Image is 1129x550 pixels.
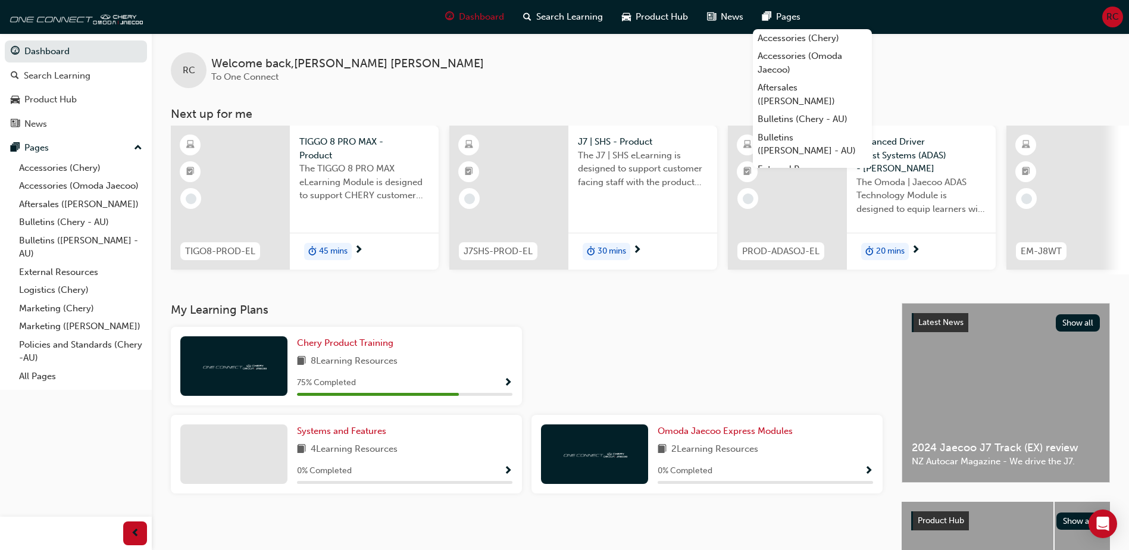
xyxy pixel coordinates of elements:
[902,303,1110,483] a: Latest NewsShow all2024 Jaecoo J7 Track (EX) reviewNZ Autocar Magazine - We drive the J7.
[436,5,514,29] a: guage-iconDashboard
[24,117,47,131] div: News
[536,10,603,24] span: Search Learning
[186,137,195,153] span: learningResourceType_ELEARNING-icon
[864,466,873,477] span: Show Progress
[354,245,363,256] span: next-icon
[5,113,147,135] a: News
[912,441,1100,455] span: 2024 Jaecoo J7 Track (EX) review
[612,5,698,29] a: car-iconProduct Hub
[671,442,758,457] span: 2 Learning Resources
[658,424,798,438] a: Omoda Jaecoo Express Modules
[762,10,771,24] span: pages-icon
[578,149,708,189] span: The J7 | SHS eLearning is designed to support customer facing staff with the product and sales in...
[911,511,1100,530] a: Product HubShow all
[171,303,883,317] h3: My Learning Plans
[1022,164,1030,180] span: booktick-icon
[5,137,147,159] button: Pages
[464,245,533,258] span: J7SHS-PROD-EL
[297,354,306,369] span: book-icon
[864,464,873,479] button: Show Progress
[465,137,473,153] span: learningResourceType_ELEARNING-icon
[753,29,872,48] a: Accessories (Chery)
[753,79,872,110] a: Aftersales ([PERSON_NAME])
[5,65,147,87] a: Search Learning
[311,354,398,369] span: 8 Learning Resources
[578,135,708,149] span: J7 | SHS - Product
[636,10,688,24] span: Product Hub
[1106,10,1119,24] span: RC
[297,336,398,350] a: Chery Product Training
[598,245,626,258] span: 30 mins
[319,245,348,258] span: 45 mins
[297,442,306,457] span: book-icon
[658,464,712,478] span: 0 % Completed
[14,177,147,195] a: Accessories (Omoda Jaecoo)
[14,195,147,214] a: Aftersales ([PERSON_NAME])
[299,162,429,202] span: The TIGGO 8 PRO MAX eLearning Module is designed to support CHERY customer facing staff with the ...
[14,317,147,336] a: Marketing ([PERSON_NAME])
[503,378,512,389] span: Show Progress
[134,140,142,156] span: up-icon
[514,5,612,29] a: search-iconSearch Learning
[464,193,475,204] span: learningRecordVerb_NONE-icon
[1056,314,1100,332] button: Show all
[6,5,143,29] img: oneconnect
[587,244,595,260] span: duration-icon
[297,464,352,478] span: 0 % Completed
[297,376,356,390] span: 75 % Completed
[183,64,195,77] span: RC
[1089,510,1117,538] div: Open Intercom Messenger
[1056,512,1101,530] button: Show all
[918,317,964,327] span: Latest News
[503,376,512,390] button: Show Progress
[743,164,752,180] span: booktick-icon
[308,244,317,260] span: duration-icon
[503,466,512,477] span: Show Progress
[5,40,147,62] a: Dashboard
[186,193,196,204] span: learningRecordVerb_NONE-icon
[299,135,429,162] span: TIGGO 8 PRO MAX - Product
[503,464,512,479] button: Show Progress
[856,176,986,216] span: The Omoda | Jaecoo ADAS Technology Module is designed to equip learners with essential knowledge ...
[658,426,793,436] span: Omoda Jaecoo Express Modules
[658,442,667,457] span: book-icon
[865,244,874,260] span: duration-icon
[311,442,398,457] span: 4 Learning Resources
[11,143,20,154] span: pages-icon
[743,137,752,153] span: learningResourceType_ELEARNING-icon
[5,38,147,137] button: DashboardSearch LearningProduct HubNews
[152,107,1129,121] h3: Next up for me
[211,71,279,82] span: To One Connect
[912,455,1100,468] span: NZ Autocar Magazine - We drive the J7.
[743,193,753,204] span: learningRecordVerb_NONE-icon
[201,360,267,371] img: oneconnect
[5,89,147,111] a: Product Hub
[14,299,147,318] a: Marketing (Chery)
[465,164,473,180] span: booktick-icon
[622,10,631,24] span: car-icon
[562,448,627,460] img: oneconnect
[14,263,147,282] a: External Resources
[776,10,800,24] span: Pages
[698,5,753,29] a: news-iconNews
[1022,137,1030,153] span: learningResourceType_ELEARNING-icon
[445,10,454,24] span: guage-icon
[24,69,90,83] div: Search Learning
[171,126,439,270] a: TIGO8-PROD-ELTIGGO 8 PRO MAX - ProductThe TIGGO 8 PRO MAX eLearning Module is designed to support...
[11,95,20,105] span: car-icon
[14,232,147,263] a: Bulletins ([PERSON_NAME] - AU)
[14,159,147,177] a: Accessories (Chery)
[131,526,140,541] span: prev-icon
[523,10,531,24] span: search-icon
[856,135,986,176] span: Advanced Driver Assist Systems (ADAS) - [PERSON_NAME]
[185,245,255,258] span: TIGO8-PROD-EL
[753,110,872,129] a: Bulletins (Chery - AU)
[753,5,810,29] a: pages-iconPages
[876,245,905,258] span: 20 mins
[1021,193,1032,204] span: learningRecordVerb_NONE-icon
[297,337,393,348] span: Chery Product Training
[707,10,716,24] span: news-icon
[911,245,920,256] span: next-icon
